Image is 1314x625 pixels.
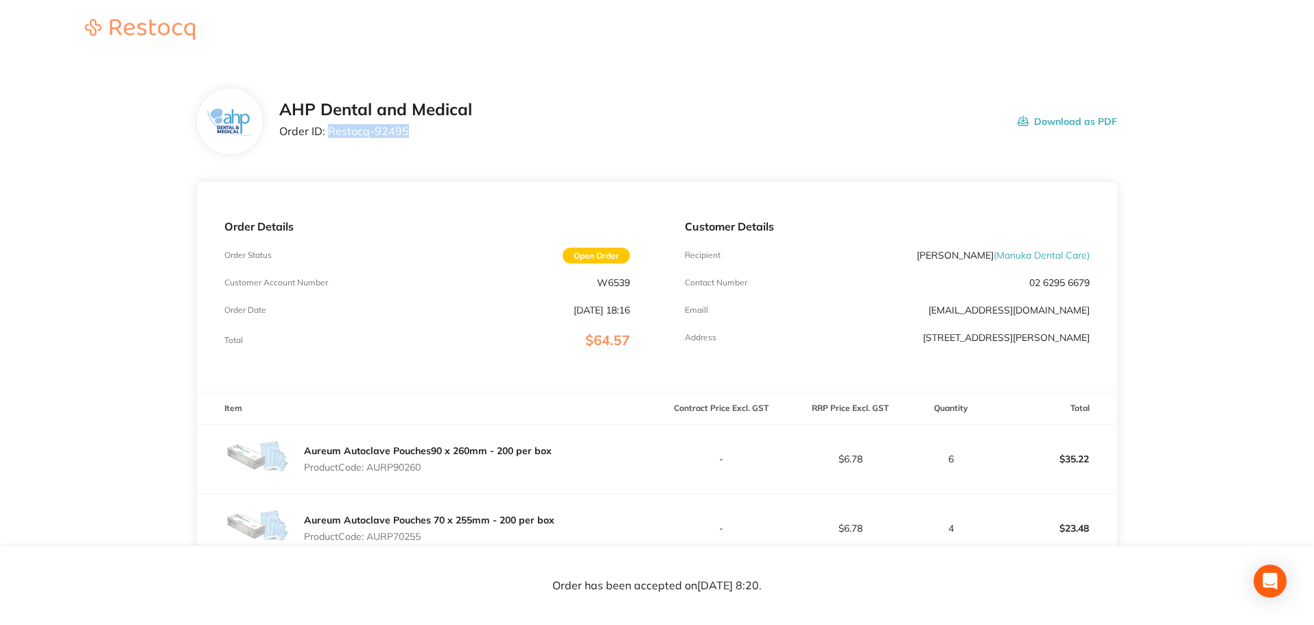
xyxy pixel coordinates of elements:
[224,335,243,345] p: Total
[989,443,1116,475] p: $35.22
[597,277,630,288] p: W6539
[928,304,1090,316] a: [EMAIL_ADDRESS][DOMAIN_NAME]
[224,425,293,493] img: M2RpeXQxOA
[197,392,657,425] th: Item
[988,392,1117,425] th: Total
[658,523,786,534] p: -
[585,331,630,349] span: $64.57
[994,249,1090,261] span: ( Manuka Dental Care )
[71,19,209,40] img: Restocq logo
[279,100,472,119] h2: AHP Dental and Medical
[224,278,328,287] p: Customer Account Number
[208,108,253,135] img: ZjN5bDlnNQ
[574,305,630,316] p: [DATE] 18:16
[685,305,708,315] p: Emaill
[224,494,293,563] img: cGY3djY2eg
[685,278,747,287] p: Contact Number
[989,512,1116,545] p: $23.48
[304,445,552,457] a: Aureum Autoclave Pouches90 x 260mm - 200 per box
[279,125,472,137] p: Order ID: Restocq- 92495
[786,453,914,464] p: $6.78
[786,523,914,534] p: $6.78
[1029,277,1090,288] p: 02 6295 6679
[915,453,987,464] p: 6
[786,392,915,425] th: RRP Price Excl. GST
[658,453,786,464] p: -
[552,580,762,592] p: Order has been accepted on [DATE] 8:20 .
[923,332,1090,343] p: [STREET_ADDRESS][PERSON_NAME]
[224,250,272,260] p: Order Status
[304,514,554,526] a: Aureum Autoclave Pouches 70 x 255mm - 200 per box
[915,392,988,425] th: Quantity
[657,392,786,425] th: Contract Price Excl. GST
[1254,565,1287,598] div: Open Intercom Messenger
[563,248,630,263] span: Open Order
[685,250,720,260] p: Recipient
[1018,100,1117,143] button: Download as PDF
[685,333,716,342] p: Address
[917,250,1090,261] p: [PERSON_NAME]
[224,220,629,233] p: Order Details
[224,305,266,315] p: Order Date
[685,220,1090,233] p: Customer Details
[304,462,552,473] p: Product Code: AURP90260
[915,523,987,534] p: 4
[71,19,209,42] a: Restocq logo
[304,531,554,542] p: Product Code: AURP70255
